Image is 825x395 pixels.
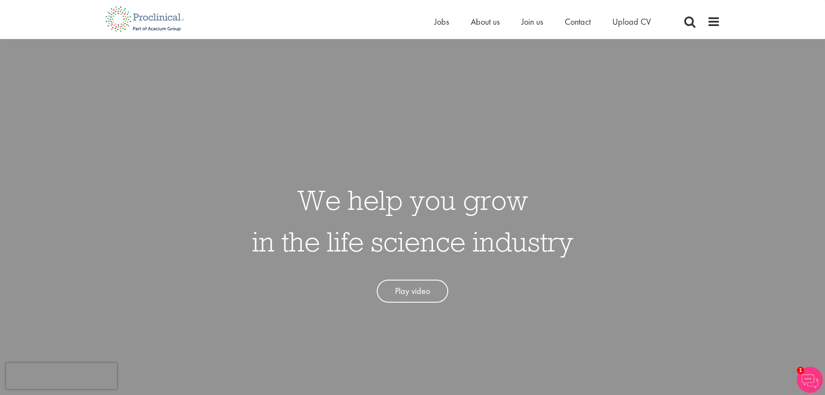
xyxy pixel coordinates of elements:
span: 1 [797,367,804,374]
a: Join us [521,16,543,27]
a: Contact [565,16,591,27]
a: Jobs [434,16,449,27]
a: About us [471,16,500,27]
img: Chatbot [797,367,823,393]
a: Play video [377,280,448,303]
h1: We help you grow in the life science industry [252,179,573,262]
a: Upload CV [612,16,651,27]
